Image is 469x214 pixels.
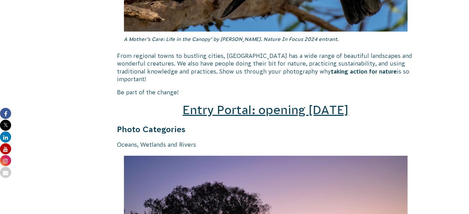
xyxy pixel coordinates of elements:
em: A Mother’s Care: Life in the Canopy’ by [PERSON_NAME]. Nature In Focus 2024 entrant. [124,36,338,42]
p: From regional towns to bustling cities, [GEOGRAPHIC_DATA] has a wide range of beautiful landscape... [117,52,415,83]
p: Oceans, Wetlands and Rivers [117,141,415,148]
p: Be part of the change! [117,88,415,96]
a: Entry Portal: opening [DATE] [183,103,349,117]
strong: taking action for nature [331,68,397,75]
strong: Photo Categories [117,125,185,134]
